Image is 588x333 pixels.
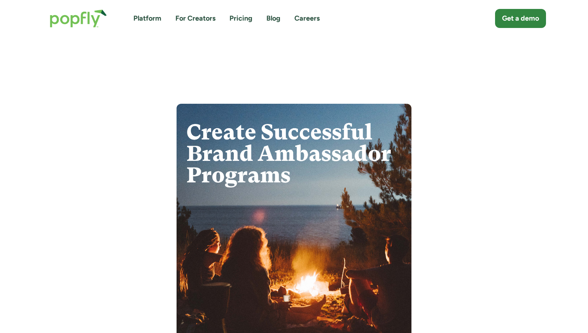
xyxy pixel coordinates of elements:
a: Platform [133,14,161,23]
a: For Creators [175,14,215,23]
a: Get a demo [495,9,546,28]
div: Get a demo [502,14,539,23]
a: Pricing [229,14,252,23]
a: Blog [266,14,280,23]
a: home [42,2,115,35]
a: Careers [294,14,320,23]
